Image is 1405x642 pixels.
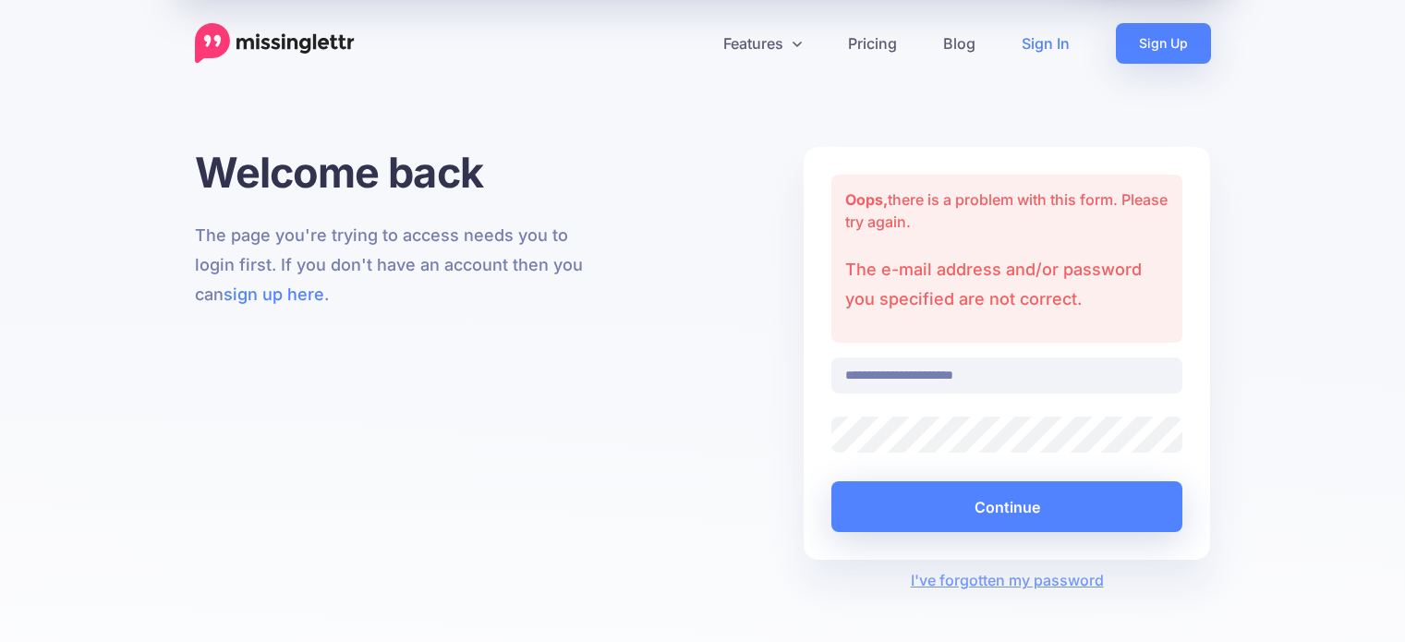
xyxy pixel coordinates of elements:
a: Features [700,23,825,64]
a: sign up here [224,285,324,304]
a: Sign Up [1116,23,1211,64]
p: The page you're trying to access needs you to login first. If you don't have an account then you ... [195,221,602,309]
h1: Welcome back [195,147,602,198]
strong: Oops, [845,190,888,209]
a: I've forgotten my password [911,571,1104,589]
button: Continue [831,481,1183,532]
a: Pricing [825,23,920,64]
a: Blog [920,23,999,64]
p: The e-mail address and/or password you specified are not correct. [845,255,1169,314]
a: Sign In [999,23,1093,64]
div: there is a problem with this form. Please try again. [831,175,1183,343]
